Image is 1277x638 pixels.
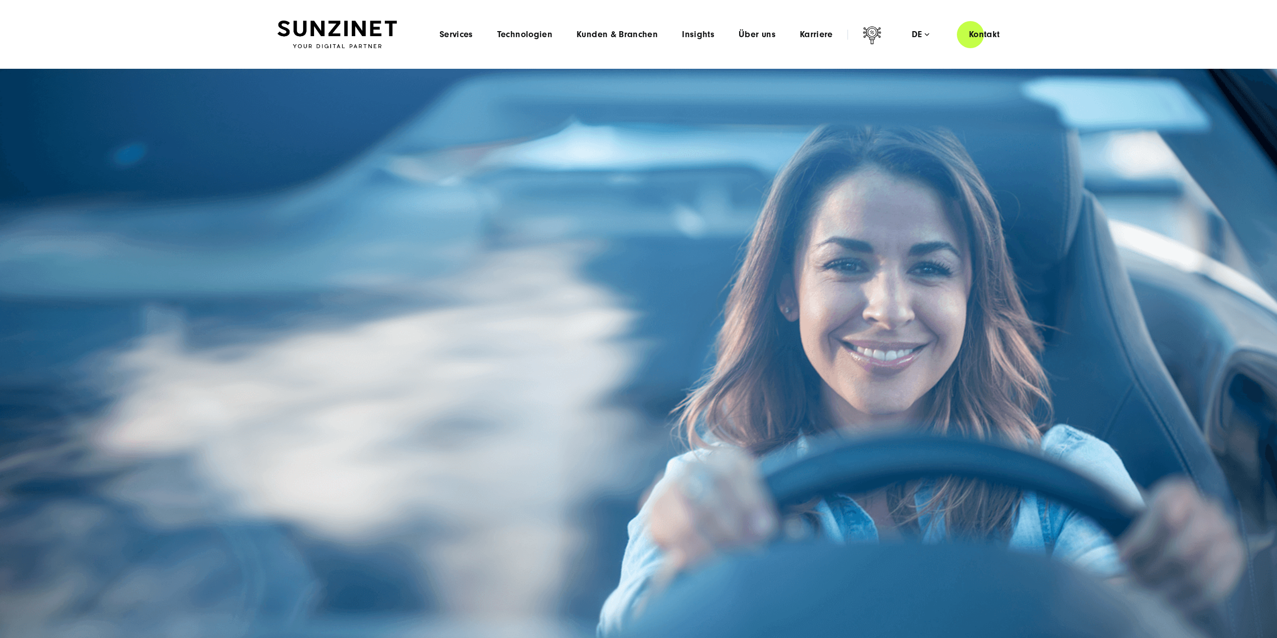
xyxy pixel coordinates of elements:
[957,20,1012,49] a: Kontakt
[577,30,658,40] a: Kunden & Branchen
[277,21,397,49] img: SUNZINET Full Service Digital Agentur
[440,30,473,40] a: Services
[912,30,929,40] div: de
[497,30,552,40] a: Technologien
[682,30,715,40] a: Insights
[739,30,776,40] a: Über uns
[800,30,833,40] a: Karriere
